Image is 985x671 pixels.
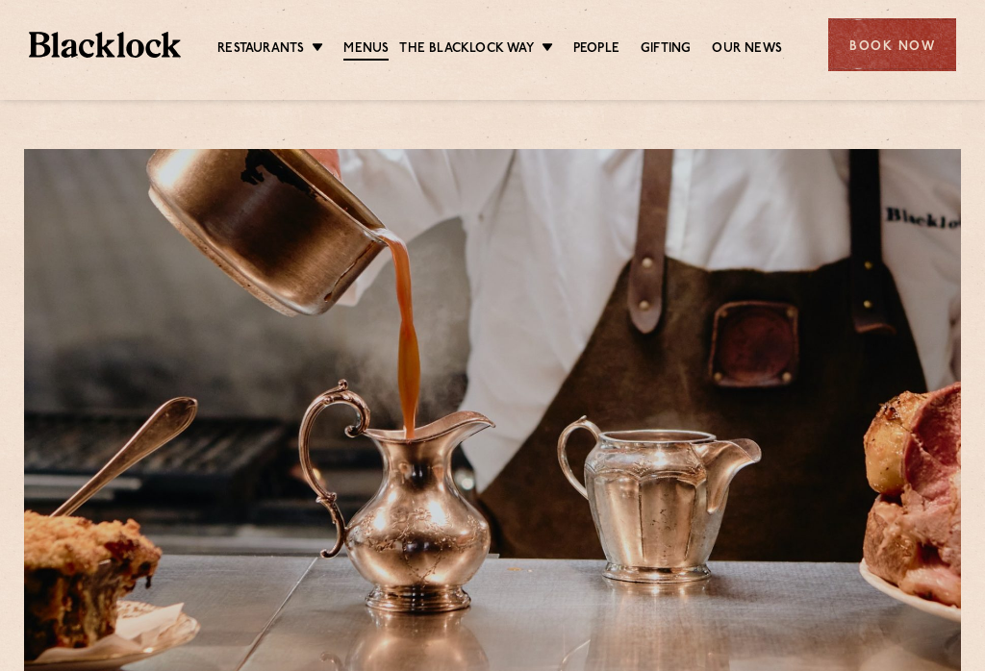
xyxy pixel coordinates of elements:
a: People [573,39,619,59]
a: Gifting [641,39,691,59]
a: The Blacklock Way [399,39,533,59]
a: Restaurants [217,39,304,59]
a: Menus [343,39,389,61]
div: Book Now [828,18,956,71]
img: BL_Textured_Logo-footer-cropped.svg [29,32,181,58]
a: Our News [712,39,782,59]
